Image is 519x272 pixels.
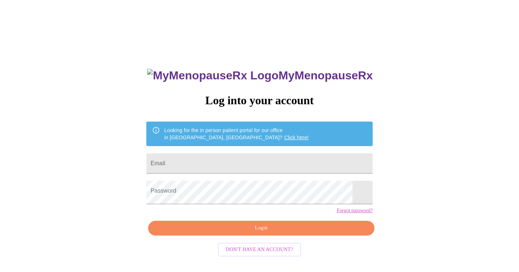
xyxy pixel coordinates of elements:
[284,135,309,140] a: Click here!
[147,69,373,82] h3: MyMenopauseRx
[148,221,374,236] button: Login
[337,208,373,214] a: Forgot password?
[156,224,366,233] span: Login
[226,245,293,254] span: Don't have an account?
[147,69,278,82] img: MyMenopauseRx Logo
[164,124,309,144] div: Looking for the in person patient portal for our office in [GEOGRAPHIC_DATA], [GEOGRAPHIC_DATA]?
[216,246,303,252] a: Don't have an account?
[218,243,301,257] button: Don't have an account?
[146,94,373,107] h3: Log into your account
